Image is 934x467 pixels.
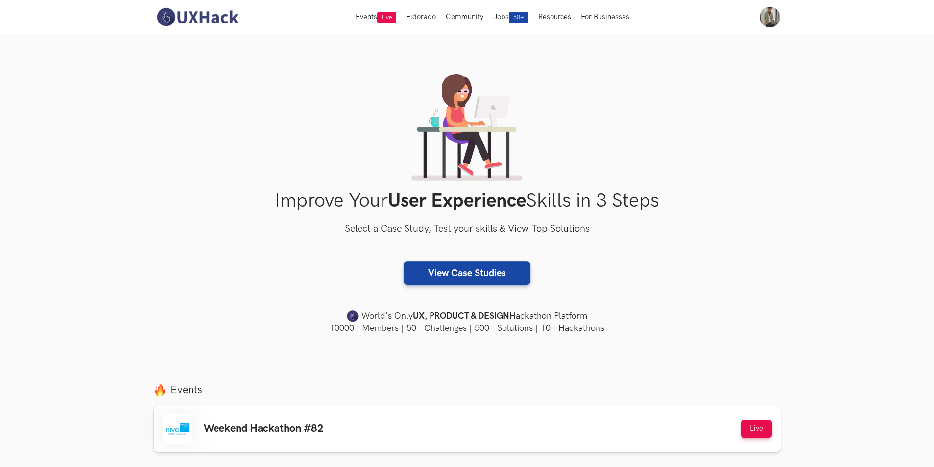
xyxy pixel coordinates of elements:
[204,422,324,435] h3: Weekend Hackathon #82
[154,221,781,237] h3: Select a Case Study, Test your skills & View Top Solutions
[154,309,781,323] h4: World's Only Hackathon Platform
[154,322,781,334] h4: 10000+ Members | 50+ Challenges | 500+ Solutions | 10+ Hackathons
[377,12,396,23] span: Live
[154,383,781,397] label: Events
[154,384,166,396] img: fire.png
[404,261,530,285] a: View Case Studies
[411,74,523,181] img: lady working on laptop
[154,405,781,452] a: Weekend Hackathon #82 Live
[347,310,359,323] img: uxhack-favicon-image.png
[388,189,526,212] strong: User Experience
[509,12,528,23] span: 50+
[154,7,241,27] img: UXHack-logo.png
[760,7,780,27] img: Your profile pic
[413,309,509,323] strong: UX, PRODUCT & DESIGN
[741,420,772,438] button: Live
[154,189,781,212] h1: Improve Your Skills in 3 Steps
